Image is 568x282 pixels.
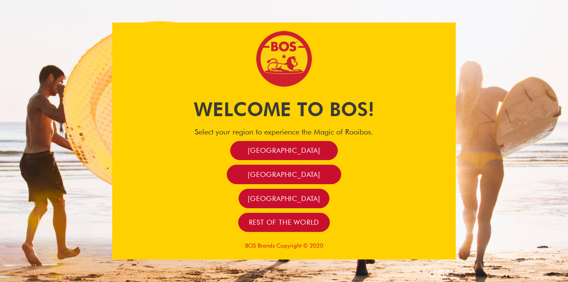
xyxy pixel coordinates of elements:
[230,141,338,160] a: [GEOGRAPHIC_DATA]
[248,170,320,179] span: [GEOGRAPHIC_DATA]
[112,96,456,123] h1: Welcome to BOS!
[227,165,341,184] a: [GEOGRAPHIC_DATA]
[248,146,320,155] span: [GEOGRAPHIC_DATA]
[112,242,456,249] p: BOS Brands Copyright © 2020
[112,127,456,136] h4: Select your region to experience the Magic of Rooibos.
[248,194,320,203] span: [GEOGRAPHIC_DATA]
[249,218,319,227] span: Rest of the world
[238,213,330,232] a: Rest of the world
[239,189,329,208] a: [GEOGRAPHIC_DATA]
[255,30,313,88] img: Bos Brands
